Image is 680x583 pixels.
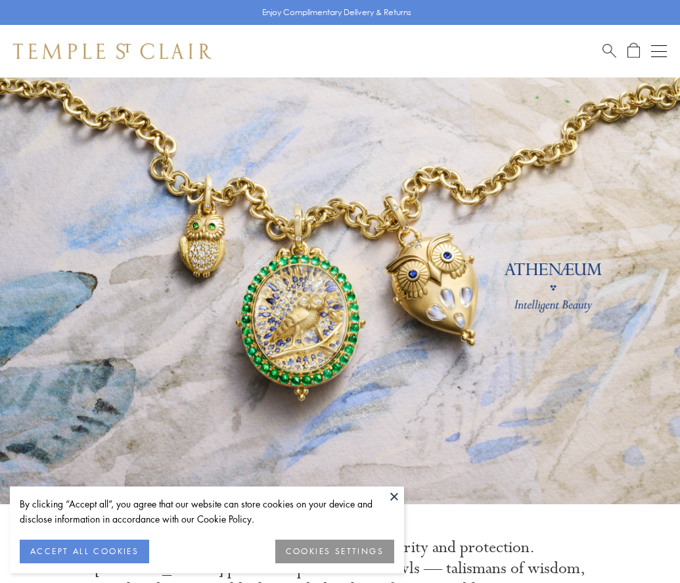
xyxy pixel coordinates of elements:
[627,43,640,59] a: Open Shopping Bag
[13,43,212,59] img: Temple St. Clair
[20,496,394,527] div: By clicking “Accept all”, you agree that our website can store cookies on your device and disclos...
[20,540,149,563] button: ACCEPT ALL COOKIES
[602,43,616,59] a: Search
[262,6,411,19] p: Enjoy Complimentary Delivery & Returns
[275,540,394,563] button: COOKIES SETTINGS
[651,43,667,59] button: Open navigation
